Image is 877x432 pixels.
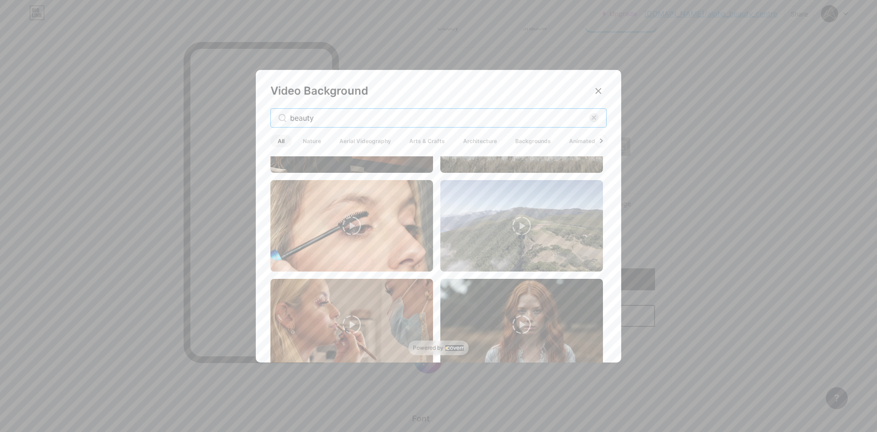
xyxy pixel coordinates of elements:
span: Backgrounds [508,135,558,147]
span: Animated [562,135,602,147]
span: Powered by [413,344,444,352]
span: Arts & Crafts [402,135,452,147]
span: Video Background [270,84,368,97]
span: Nature [296,135,328,147]
input: Search Videos [290,112,589,123]
span: All [270,135,292,147]
span: Architecture [456,135,504,147]
span: Aerial Videography [332,135,398,147]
